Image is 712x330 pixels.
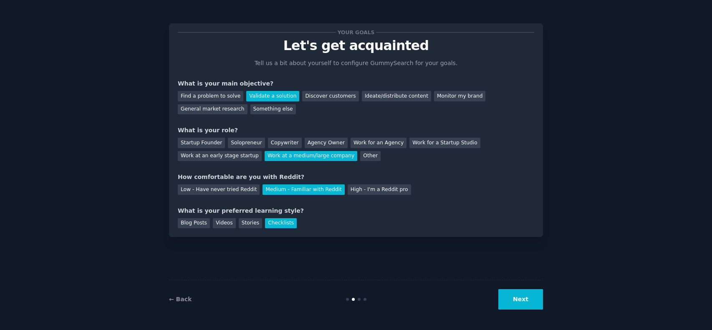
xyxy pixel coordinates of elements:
div: High - I'm a Reddit pro [348,184,411,195]
div: Monitor my brand [434,91,485,101]
div: Solopreneur [228,138,265,148]
p: Let's get acquainted [178,38,534,53]
div: What is your role? [178,126,534,135]
div: Checklists [265,218,297,229]
span: Your goals [336,28,376,37]
div: Find a problem to solve [178,91,243,101]
div: What is your main objective? [178,79,534,88]
div: Stories [239,218,262,229]
a: ← Back [169,296,192,302]
div: Startup Founder [178,138,225,148]
div: Something else [250,104,296,115]
button: Next [498,289,543,310]
div: Other [360,151,381,161]
div: How comfortable are you with Reddit? [178,173,534,181]
div: Ideate/distribute content [362,91,431,101]
div: Low - Have never tried Reddit [178,184,260,195]
div: Blog Posts [178,218,210,229]
div: Work at a medium/large company [265,151,357,161]
div: General market research [178,104,247,115]
div: Medium - Familiar with Reddit [263,184,344,195]
div: Validate a solution [246,91,299,101]
div: Work for an Agency [351,138,406,148]
div: Discover customers [302,91,359,101]
div: Work at an early stage startup [178,151,262,161]
p: Tell us a bit about yourself to configure GummySearch for your goals. [251,59,461,68]
div: Agency Owner [305,138,348,148]
div: What is your preferred learning style? [178,207,534,215]
div: Copywriter [268,138,302,148]
div: Videos [213,218,236,229]
div: Work for a Startup Studio [409,138,480,148]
